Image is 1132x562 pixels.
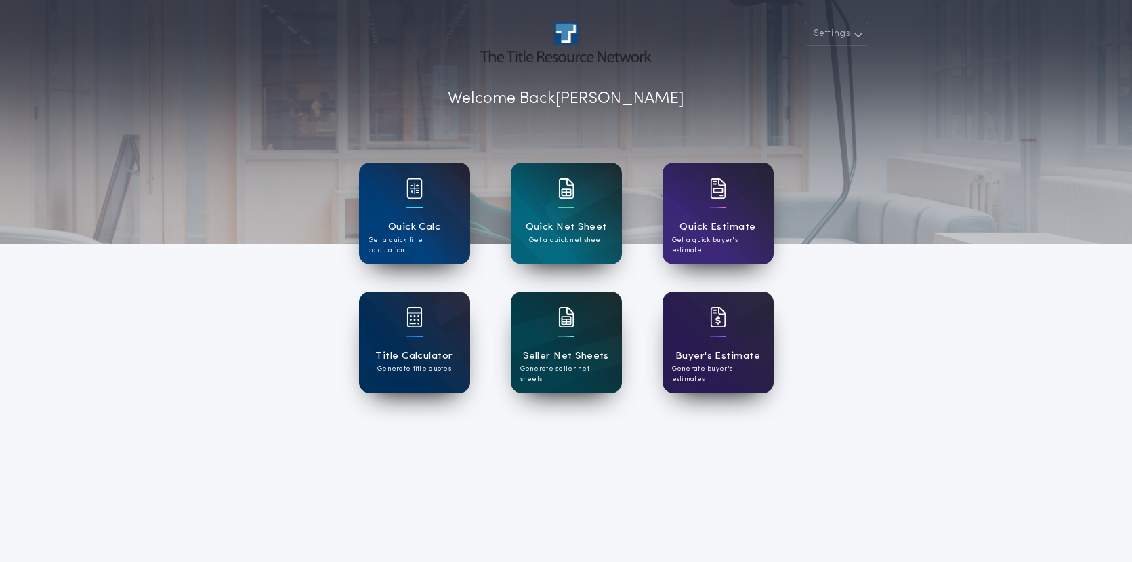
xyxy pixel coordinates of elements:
[663,163,774,264] a: card iconQuick EstimateGet a quick buyer's estimate
[520,364,612,384] p: Generate seller net sheets
[448,87,684,111] p: Welcome Back [PERSON_NAME]
[406,307,423,327] img: card icon
[672,235,764,256] p: Get a quick buyer's estimate
[511,163,622,264] a: card iconQuick Net SheetGet a quick net sheet
[526,220,607,235] h1: Quick Net Sheet
[805,22,868,46] button: Settings
[710,178,726,199] img: card icon
[388,220,441,235] h1: Quick Calc
[359,163,470,264] a: card iconQuick CalcGet a quick title calculation
[675,348,760,364] h1: Buyer's Estimate
[663,292,774,393] a: card iconBuyer's EstimateGenerate buyer's estimates
[679,220,756,235] h1: Quick Estimate
[710,307,726,327] img: card icon
[558,307,574,327] img: card icon
[511,292,622,393] a: card iconSeller Net SheetsGenerate seller net sheets
[558,178,574,199] img: card icon
[523,348,609,364] h1: Seller Net Sheets
[529,235,603,245] p: Get a quick net sheet
[480,22,651,62] img: account-logo
[377,364,451,374] p: Generate title quotes
[375,348,453,364] h1: Title Calculator
[672,364,764,384] p: Generate buyer's estimates
[369,235,461,256] p: Get a quick title calculation
[406,178,423,199] img: card icon
[359,292,470,393] a: card iconTitle CalculatorGenerate title quotes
